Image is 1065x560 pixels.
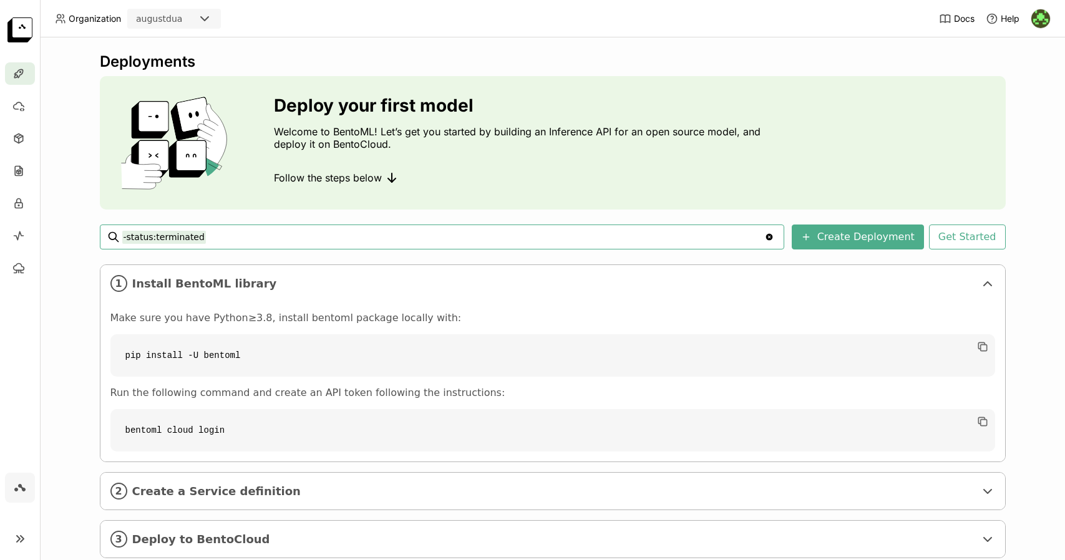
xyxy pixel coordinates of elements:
[7,17,32,42] img: logo
[110,334,995,377] code: pip install -U bentoml
[100,52,1006,71] div: Deployments
[132,533,975,546] span: Deploy to BentoCloud
[986,12,1019,25] div: Help
[274,125,767,150] p: Welcome to BentoML! Let’s get you started by building an Inference API for an open source model, ...
[954,13,975,24] span: Docs
[100,473,1005,509] div: 2Create a Service definition
[110,531,127,548] i: 3
[110,96,244,190] img: cover onboarding
[100,521,1005,558] div: 3Deploy to BentoCloud
[110,312,995,324] p: Make sure you have Python≥3.8, install bentoml package locally with:
[929,224,1006,249] button: Get Started
[110,275,127,292] i: 1
[110,483,127,500] i: 2
[274,95,767,115] h3: Deploy your first model
[792,224,924,249] button: Create Deployment
[136,12,182,25] div: augustdua
[1031,9,1050,28] img: August Dua
[69,13,121,24] span: Organization
[100,265,1005,302] div: 1Install BentoML library
[274,171,382,184] span: Follow the steps below
[1001,13,1019,24] span: Help
[132,277,975,291] span: Install BentoML library
[183,13,185,26] input: Selected augustdua.
[764,232,774,242] svg: Clear value
[110,387,995,399] p: Run the following command and create an API token following the instructions:
[122,227,764,247] input: Search
[110,409,995,451] code: bentoml cloud login
[132,485,975,498] span: Create a Service definition
[939,12,975,25] a: Docs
